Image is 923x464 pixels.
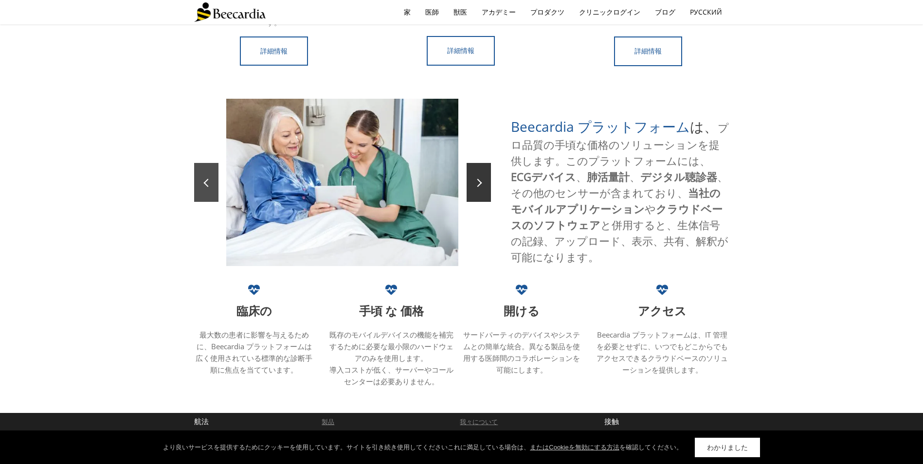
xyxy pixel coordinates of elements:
[463,330,580,375] span: サードパーティのデバイスやシステムとの簡単な統合。異なる製品を使用する医師間のコラボレーションを可能にします。
[236,303,272,319] span: 臨床の
[523,1,572,23] a: プロダクツ
[638,303,687,319] span: アクセス
[648,1,683,23] a: ブログ
[504,303,540,319] span: 開ける
[604,416,619,426] span: 接触
[695,438,760,457] a: わかりました
[511,117,718,136] span: は、
[460,429,485,438] a: 利用規約
[572,1,648,23] a: クリニックログイン
[322,417,334,426] a: 製品
[597,330,728,375] span: Beecardia プラットフォームは、IT 管理を必要とせずに、いつでもどこからでもアクセスできるクラウドベースのソリューションを提供します。
[322,430,334,439] a: 医院
[196,330,312,375] span: 最大数の患者に影響を与えるために、Beecardia プラットフォームは広く使用されている標準的な診断手順に焦点を当てています。
[240,36,308,66] a: 詳細情報
[447,47,474,54] span: 詳細情報
[640,169,717,184] span: デジタル聴診器
[194,416,209,426] span: 航法
[634,47,662,55] span: 詳細情報
[614,36,682,66] a: 詳細情報
[511,117,690,136] span: Beecardia プラットフォーム
[511,120,729,264] span: プロ品質の手頃な価格のソリューションを提供します。このプラットフォームには、 、 、 、その他のセンサーが含まれており、 や と併用すると、生体信号の記録、アップロード、表示、共有、解釈が可能に...
[587,169,630,184] span: 肺活量計
[397,1,418,23] a: 家
[683,1,729,23] a: Русский
[453,7,467,17] font: 獣医
[194,2,266,22] img: Beecardia
[530,444,619,451] a: またはCookieを無効にする方法
[359,303,424,319] span: 手頃 な 価格
[260,47,288,55] span: 詳細情報
[418,1,446,23] a: 医師
[329,365,453,386] span: 導入コストが低く、サーバーやコールセンターは必要ありません。
[163,443,682,452] div: より良いサービスを提供するためにクッキーを使用しています。サイトを引き続き使用してくださいこれに満足している場合は、 を確認してください。
[427,36,495,66] a: 詳細情報
[482,7,516,17] font: アカデミー
[690,7,722,17] font: Русский
[511,169,576,184] span: ECGデバイス
[446,1,474,23] a: 獣医
[329,330,453,363] span: 既存のモバイルデバイスの機能を補完するために必要な最小限のハードウェアのみを使用します。
[474,1,523,23] a: アカデミー
[460,417,498,426] a: 我々について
